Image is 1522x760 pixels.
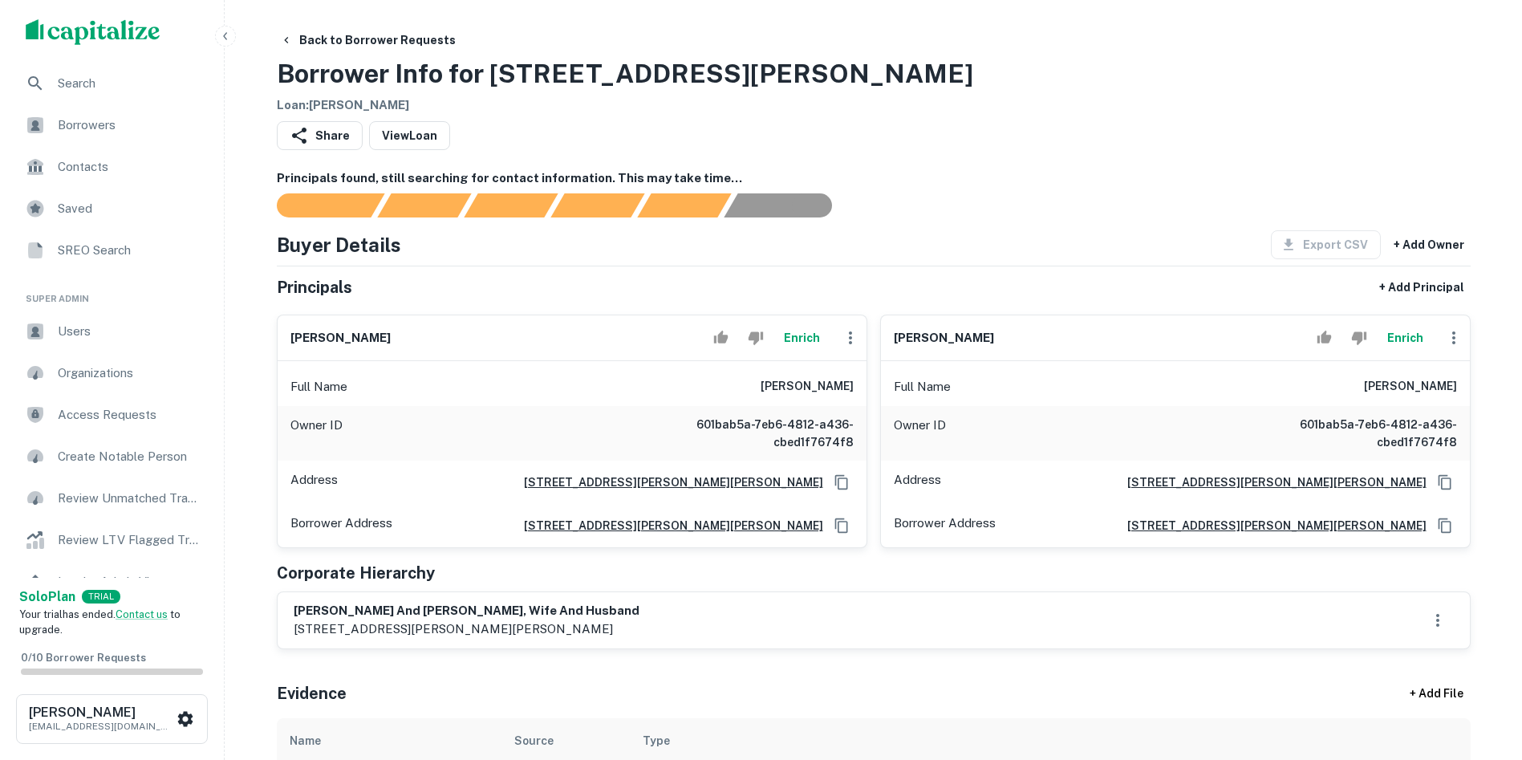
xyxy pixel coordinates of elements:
[13,106,211,144] a: Borrowers
[277,230,401,259] h4: Buyer Details
[58,322,201,341] span: Users
[58,364,201,383] span: Organizations
[511,517,823,534] a: [STREET_ADDRESS][PERSON_NAME][PERSON_NAME]
[761,377,854,396] h6: [PERSON_NAME]
[29,719,173,734] p: [EMAIL_ADDRESS][DOMAIN_NAME]
[1433,514,1457,538] button: Copy Address
[294,602,639,620] h6: [PERSON_NAME] and [PERSON_NAME], wife and husband
[13,273,211,312] li: Super Admin
[1433,470,1457,494] button: Copy Address
[277,169,1471,188] h6: Principals found, still searching for contact information. This may take time...
[58,157,201,177] span: Contacts
[1114,517,1427,534] a: [STREET_ADDRESS][PERSON_NAME][PERSON_NAME]
[277,55,973,93] h3: Borrower Info for [STREET_ADDRESS][PERSON_NAME]
[1442,632,1522,709] iframe: Chat Widget
[58,116,201,135] span: Borrowers
[26,19,160,45] img: capitalize-logo.png
[82,590,120,604] div: TRIAL
[58,489,201,508] span: Review Unmatched Transactions
[13,312,211,351] a: Users
[290,514,392,538] p: Borrower Address
[1310,322,1338,354] button: Accept
[894,377,951,396] p: Full Name
[830,514,854,538] button: Copy Address
[58,405,201,425] span: Access Requests
[116,608,168,620] a: Contact us
[514,731,554,750] div: Source
[724,193,851,217] div: AI fulfillment process complete.
[1381,680,1493,709] div: + Add File
[58,241,201,260] span: SREO Search
[277,561,435,585] h5: Corporate Hierarchy
[511,473,823,491] a: [STREET_ADDRESS][PERSON_NAME][PERSON_NAME]
[13,354,211,392] a: Organizations
[277,275,352,299] h5: Principals
[464,193,558,217] div: Documents found, AI parsing details...
[643,731,670,750] div: Type
[58,74,201,93] span: Search
[13,437,211,476] a: Create Notable Person
[58,572,201,591] span: Lender Admin View
[707,322,735,354] button: Accept
[377,193,471,217] div: Your request is received and processing...
[637,193,731,217] div: Principals found, still searching for contact information. This may take time...
[894,470,941,494] p: Address
[290,731,321,750] div: Name
[1264,416,1457,451] h6: 601bab5a-7eb6-4812-a436-cbed1f7674f8
[277,96,973,115] h6: Loan : [PERSON_NAME]
[258,193,378,217] div: Sending borrower request to AI...
[13,148,211,186] a: Contacts
[550,193,644,217] div: Principals found, AI now looking for contact information...
[777,322,828,354] button: Enrich
[369,121,450,150] a: ViewLoan
[1114,473,1427,491] a: [STREET_ADDRESS][PERSON_NAME][PERSON_NAME]
[290,470,338,494] p: Address
[894,416,946,451] p: Owner ID
[58,530,201,550] span: Review LTV Flagged Transactions
[290,416,343,451] p: Owner ID
[1373,273,1471,302] button: + Add Principal
[19,589,75,604] strong: Solo Plan
[21,652,146,664] span: 0 / 10 Borrower Requests
[13,189,211,228] div: Saved
[661,416,854,451] h6: 601bab5a-7eb6-4812-a436-cbed1f7674f8
[294,620,639,639] p: [STREET_ADDRESS][PERSON_NAME][PERSON_NAME]
[1364,377,1457,396] h6: [PERSON_NAME]
[19,608,181,636] span: Your trial has ended. to upgrade.
[19,587,75,607] a: SoloPlan
[741,322,769,354] button: Reject
[13,231,211,270] a: SREO Search
[1345,322,1373,354] button: Reject
[13,563,211,601] a: Lender Admin View
[58,447,201,466] span: Create Notable Person
[13,479,211,518] a: Review Unmatched Transactions
[290,377,347,396] p: Full Name
[1387,230,1471,259] button: + Add Owner
[830,470,854,494] button: Copy Address
[13,396,211,434] div: Access Requests
[290,329,391,347] h6: [PERSON_NAME]
[277,121,363,150] button: Share
[277,681,347,705] h5: Evidence
[274,26,462,55] button: Back to Borrower Requests
[16,694,208,744] button: [PERSON_NAME][EMAIL_ADDRESS][DOMAIN_NAME]
[13,64,211,103] a: Search
[13,521,211,559] a: Review LTV Flagged Transactions
[894,514,996,538] p: Borrower Address
[894,329,994,347] h6: [PERSON_NAME]
[29,706,173,719] h6: [PERSON_NAME]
